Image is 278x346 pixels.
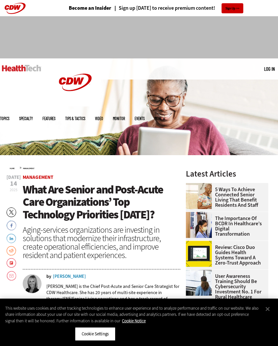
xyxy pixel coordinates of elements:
a: Events [135,117,145,120]
img: Cisco Duo [186,241,212,267]
a: Cisco Duo [186,241,215,246]
a: [PERSON_NAME] [53,274,86,279]
span: by [46,274,51,279]
a: Doctors reviewing tablet [186,212,215,217]
span: More [154,117,165,120]
span: [DATE] [6,175,21,180]
a: Log in [264,66,275,72]
img: Doctors reviewing tablet [186,212,212,238]
img: Home [2,65,41,71]
a: User Awareness Training Should Be Cybersecurity Investment No. 1 for Rural Healthcare [186,274,264,300]
a: More information about your privacy [122,318,146,324]
a: The Importance of BCDR in Healthcare’s Digital Transformation [186,216,264,237]
div: This website uses cookies and other tracking technologies to enhance user experience and to analy... [5,305,259,324]
a: Video [95,117,103,120]
div: » [10,165,180,170]
h3: Latest Articles [186,170,268,178]
a: Review: Cisco Duo Guides Health Systems Toward a Zero-Trust Approach [186,245,264,266]
span: 2025 [10,187,18,192]
a: Doctors reviewing information boards [186,270,215,275]
div: Aging-services organizations are investing in solutions that modernize their infrastructure, crea... [23,226,180,259]
img: Home [51,58,100,106]
a: Sign Up [222,3,243,13]
button: Cookie Settings [75,327,115,341]
a: Home [10,167,15,170]
span: Specialty [19,117,33,120]
div: User menu [264,66,275,72]
button: Close [260,302,275,316]
span: What Are Senior and Post-Acute Care Organizations’ Top Technology Priorities [DATE]? [23,182,163,222]
a: Features [42,117,55,120]
img: Doctors reviewing information boards [186,270,212,296]
a: Tips & Tactics [65,117,85,120]
img: Liz Cramer [23,274,42,293]
a: Sign up [DATE] to receive premium content! [111,6,215,11]
a: 5 Ways to Achieve Connected Senior Living That Benefit Residents and Staff [186,187,264,208]
a: Management [23,167,34,170]
a: Networking Solutions for Senior Living [186,183,215,188]
a: MonITor [113,117,125,120]
iframe: advertisement [21,23,257,52]
a: Become an Insider [69,6,111,11]
a: Management [23,174,53,180]
a: CDW [51,101,100,108]
p: [PERSON_NAME] is the Chief Post-Acute and Senior Care Strategist for CDW Healthcare. She has 20 y... [46,283,180,320]
span: 14 [6,180,21,187]
img: Networking Solutions for Senior Living [186,183,212,209]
